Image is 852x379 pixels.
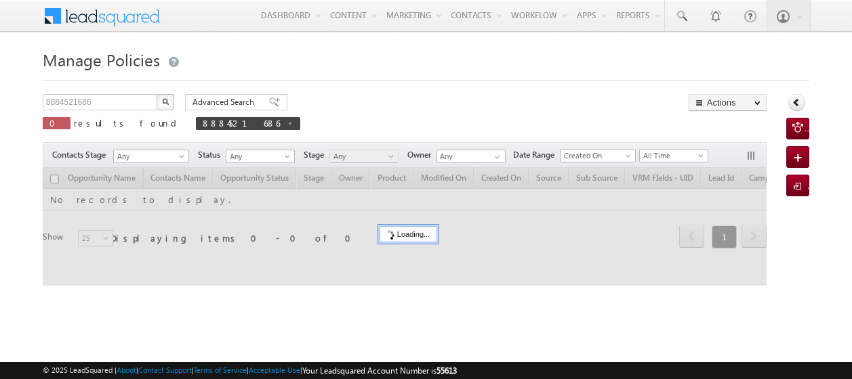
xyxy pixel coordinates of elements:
[43,364,457,377] span: © 2025 LeadSquared | | | | |
[113,150,189,163] a: Any
[203,117,280,129] span: 8884521686
[43,49,160,70] span: Manage Policies
[74,117,182,129] span: results found
[513,149,560,161] span: Date Range
[380,226,437,242] div: Loading...
[329,150,399,163] a: Any
[437,150,506,163] input: Type to Search
[437,365,457,376] span: 55613
[487,150,504,164] a: Show All Items
[198,149,226,161] span: Status
[330,150,394,162] span: Any
[226,150,295,163] a: Any
[640,150,704,162] span: All Time
[304,149,329,161] span: Stage
[192,96,258,108] span: Advanced Search
[138,365,192,374] a: Contact Support
[639,149,708,162] a: All Time
[194,365,247,374] a: Terms of Service
[49,117,64,129] span: 0
[560,149,636,162] a: Created On
[561,150,631,162] span: Created On
[162,98,169,105] img: Search
[689,94,767,111] button: Actions
[302,365,457,376] span: Your Leadsquared Account Number is
[117,365,136,374] a: About
[114,150,184,162] span: Any
[226,150,291,162] span: Any
[407,149,437,161] span: Owner
[249,365,300,374] a: Acceptable Use
[52,149,111,161] span: Contacts Stage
